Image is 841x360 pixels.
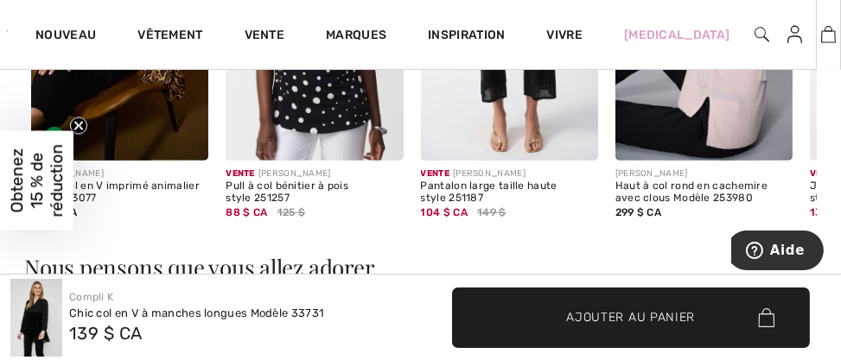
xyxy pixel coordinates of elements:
[615,206,661,218] span: 299 $ CA
[624,26,730,44] a: [MEDICAL_DATA]
[817,24,840,45] a: 4
[226,162,255,179] span: Vente
[10,279,62,357] img: Chic col en V à manches longues Style 33731
[326,28,386,46] a: Marques
[277,205,306,220] span: 125 $
[758,308,774,327] img: Bag.svg
[477,205,507,220] span: 149 $
[226,180,403,205] div: Pull à col bénitier à pois style 251257
[615,180,793,205] div: Haut à col rond en cachemire avec clous Modèle 253980
[137,28,202,46] a: Vêtement
[787,24,802,45] img: Mes infos
[774,24,816,46] a: Sign In
[428,28,505,46] span: Inspiration
[755,24,769,45] img: Rechercher sur le site Web
[31,180,208,205] div: Pull à col en V imprimé animalier style 253077
[421,167,598,180] div: [PERSON_NAME]
[566,308,695,326] span: Ajouter au panier
[452,287,811,348] button: Ajouter au panier
[810,162,839,179] span: Vente
[7,14,8,48] img: 1ère Avenue
[731,231,824,274] iframe: Opens a widget where you can find more information
[35,28,96,46] a: Nouveau
[421,162,450,179] span: Vente
[69,305,324,322] div: Chic col en V à manches longues Modèle 33731
[226,167,403,180] div: [PERSON_NAME]
[421,180,598,205] div: Pantalon large taille haute style 251187
[44,127,65,148] img: Tissu durable
[615,167,793,180] div: [PERSON_NAME]
[547,26,583,44] a: Vivre
[69,291,113,303] a: Compli K
[421,200,468,218] span: 104 $ CA
[245,28,285,46] a: Vente
[70,117,87,134] button: Fermer le teaser
[31,167,208,180] div: [PERSON_NAME]
[69,323,143,344] span: 139 $ CA
[821,24,836,45] img: Mon sac
[226,200,267,218] span: 88 $ CA
[24,256,817,279] h3: Nous pensons que vous allez adorer
[7,143,67,217] span: Obtenez 15 % de réduction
